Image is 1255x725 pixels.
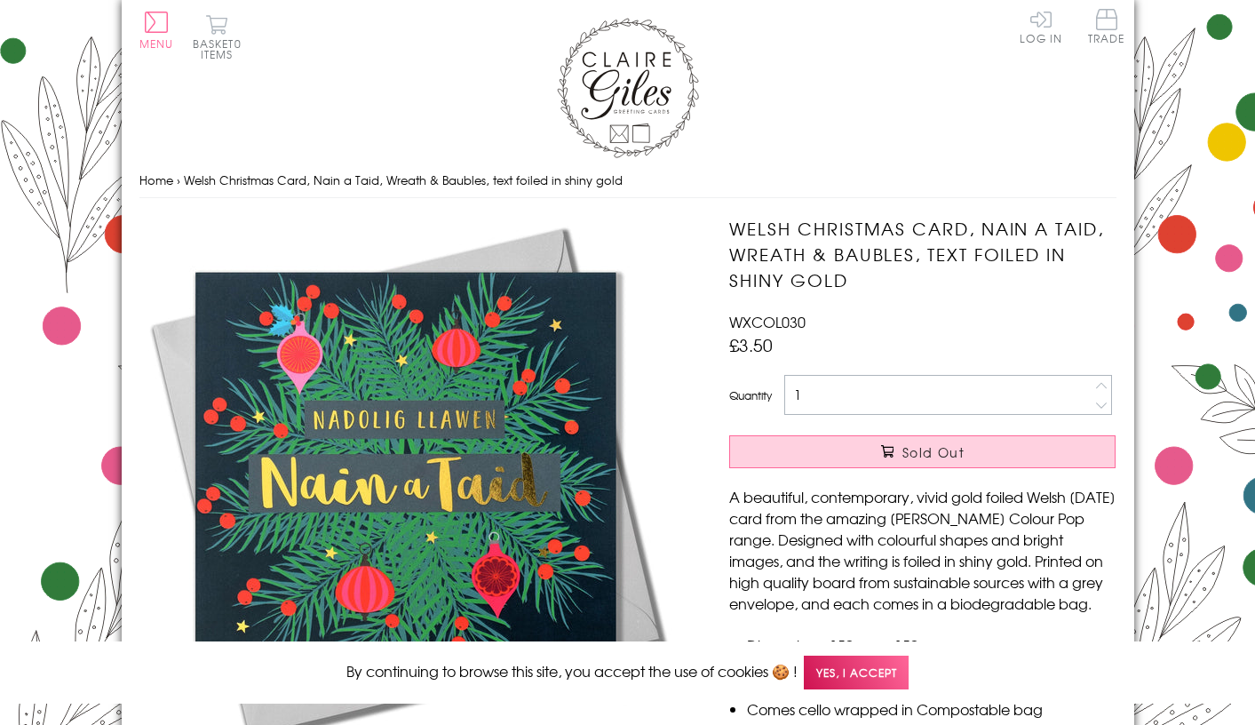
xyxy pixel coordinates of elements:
span: £3.50 [729,332,773,357]
span: WXCOL030 [729,311,806,332]
span: › [177,171,180,188]
nav: breadcrumbs [139,163,1116,199]
h1: Welsh Christmas Card, Nain a Taid, Wreath & Baubles, text foiled in shiny gold [729,216,1116,292]
img: Claire Giles Greetings Cards [557,18,699,158]
span: 0 items [201,36,242,62]
button: Sold Out [729,435,1116,468]
li: Dimensions: 150mm x 150mm [747,634,1116,656]
button: Basket0 items [193,14,242,60]
span: Welsh Christmas Card, Nain a Taid, Wreath & Baubles, text foiled in shiny gold [184,171,623,188]
span: Yes, I accept [804,656,909,690]
li: Comes cello wrapped in Compostable bag [747,698,1116,720]
a: Trade [1088,9,1125,47]
a: Home [139,171,173,188]
p: A beautiful, contemporary, vivid gold foiled Welsh [DATE] card from the amazing [PERSON_NAME] Col... [729,486,1116,614]
button: Menu [139,12,174,49]
span: Menu [139,36,174,52]
span: Trade [1088,9,1125,44]
span: Sold Out [902,443,965,461]
a: Log In [1020,9,1062,44]
label: Quantity [729,387,772,403]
